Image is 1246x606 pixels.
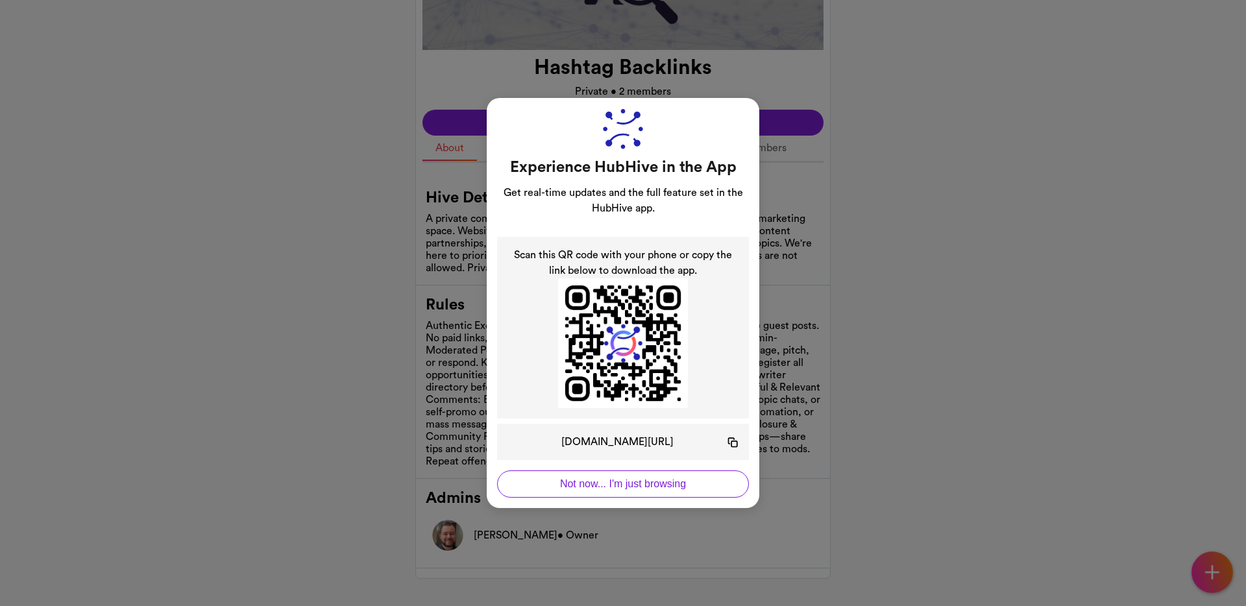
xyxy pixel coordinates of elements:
[558,278,688,408] img: QR Code
[602,108,644,150] img: HubHive Logo
[507,247,739,278] p: Scan this QR code with your phone or copy the link below to download the app.
[497,185,749,216] p: Get real-time updates and the full feature set in the HubHive app.
[497,470,749,498] button: Not now... I'm just browsing
[497,158,749,177] h1: Experience HubHive in the App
